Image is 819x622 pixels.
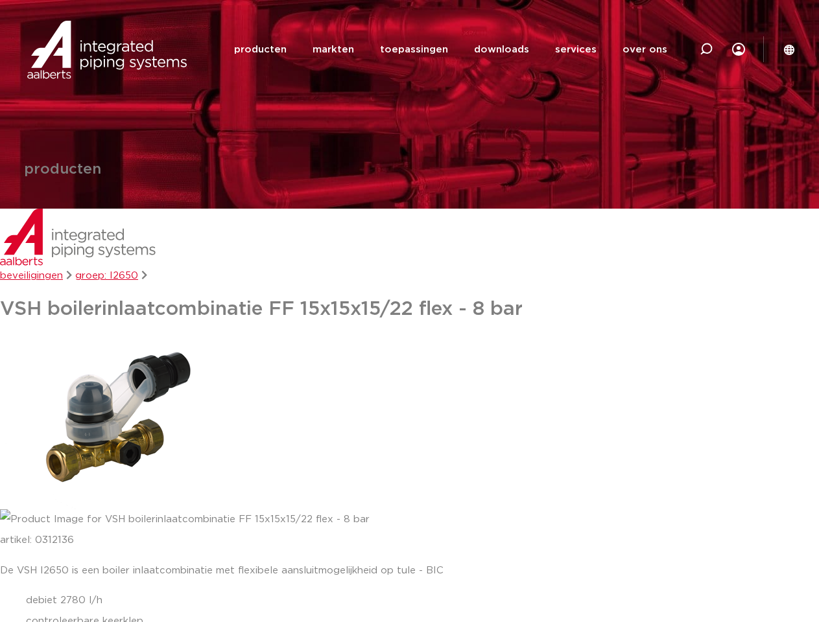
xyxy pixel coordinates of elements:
[732,35,745,63] div: my IPS
[24,163,101,178] h1: producten
[380,25,448,75] a: toepassingen
[623,25,667,75] a: over ons
[234,25,667,75] nav: Menu
[75,271,138,281] a: groep: I2650
[234,25,287,75] a: producten
[474,25,529,75] a: downloads
[555,25,597,75] a: services
[313,25,354,75] a: markten
[26,590,819,611] li: debiet 2780 l/h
